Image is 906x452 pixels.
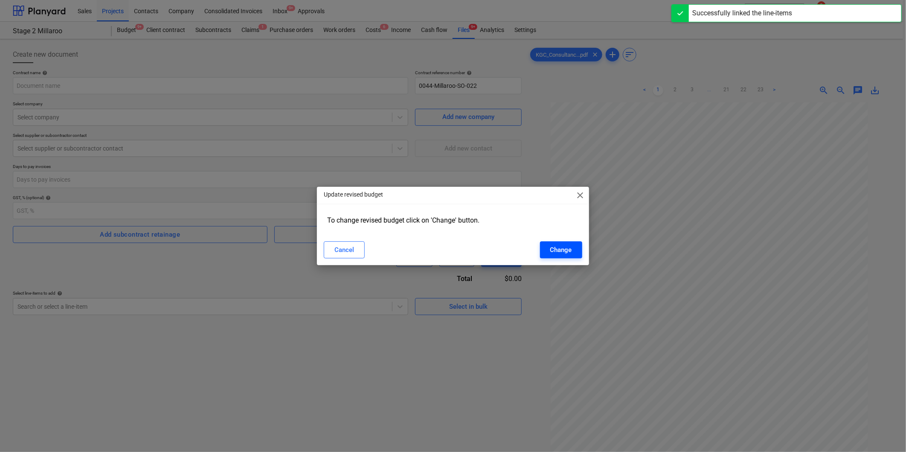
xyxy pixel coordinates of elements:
[550,244,572,255] div: Change
[334,244,354,255] div: Cancel
[324,241,365,258] button: Cancel
[324,213,582,228] div: To change revised budget click on 'Change' button.
[692,8,792,18] div: Successfully linked the line-items
[540,241,582,258] button: Change
[575,190,586,200] span: close
[324,190,383,199] p: Update revised budget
